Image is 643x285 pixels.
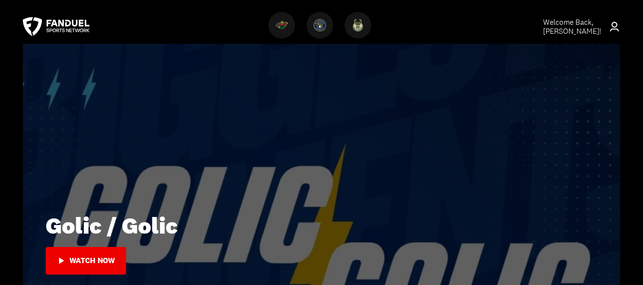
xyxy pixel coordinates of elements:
div: Golic / Golic [46,212,597,239]
a: FanDuel Sports Network [23,17,89,36]
img: Wild [276,19,288,31]
img: Bucks [352,19,364,31]
div: Watch Now [69,256,115,265]
a: WildWild [268,31,299,40]
a: Welcome Back,[PERSON_NAME]! [531,18,620,36]
a: BucksBucks [345,31,375,40]
img: Brewers [314,19,326,31]
span: Welcome Back, [PERSON_NAME] ! [543,17,601,36]
button: Watch Now [46,247,126,275]
a: BrewersBrewers [307,31,337,40]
